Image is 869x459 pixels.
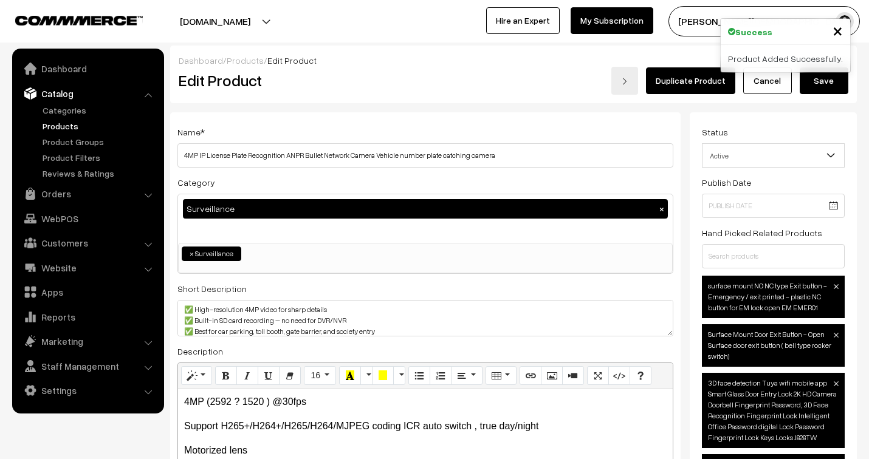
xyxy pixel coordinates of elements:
[702,324,845,367] span: Surface Mount Door Exit Button - Open Surface door exit button ( bell type rocker switch)
[15,257,160,279] a: Website
[177,176,215,189] label: Category
[408,366,430,386] button: Unordered list (CTRL+SHIFT+NUM7)
[520,366,541,386] button: Link (CTRL+K)
[668,6,860,36] button: [PERSON_NAME][DEMOGRAPHIC_DATA]
[834,333,839,338] img: close
[702,145,844,166] span: Active
[486,366,517,386] button: Table
[834,381,839,386] img: close
[227,55,264,66] a: Products
[621,78,628,85] img: right-arrow.png
[184,395,667,409] p: 4MP (2592 ? 1520 ) @30fps
[15,16,143,25] img: COMMMERCE
[179,71,447,90] h2: Edit Product
[15,330,160,352] a: Marketing
[15,281,160,303] a: Apps
[177,143,673,168] input: Name
[15,58,160,80] a: Dashboard
[182,246,241,261] li: Surveillance
[177,126,205,138] label: Name
[702,126,728,138] label: Status
[15,183,160,205] a: Orders
[800,67,848,94] button: Save
[372,366,394,386] button: Background Color
[258,366,280,386] button: Underline (CTRL+U)
[15,12,122,27] a: COMMMERCE
[393,366,405,386] button: More Color
[630,366,651,386] button: Help
[702,143,845,168] span: Active
[184,419,667,433] p: Support H265+/H264+/H265/H264/MJPEG coding ICR auto switch , true day/night
[451,366,482,386] button: Paragraph
[360,366,373,386] button: More Color
[656,203,667,214] button: ×
[137,6,293,36] button: [DOMAIN_NAME]
[39,151,160,164] a: Product Filters
[267,55,317,66] span: Edit Product
[184,443,667,458] p: Motorized lens
[15,83,160,104] a: Catalog
[15,355,160,377] a: Staff Management
[279,366,301,386] button: Remove Font Style (CTRL+\)
[15,306,160,328] a: Reports
[304,366,336,386] button: Font Size
[177,345,223,358] label: Description
[190,248,194,259] span: ×
[215,366,237,386] button: Bold (CTRL+B)
[39,104,160,117] a: Categories
[702,226,822,239] label: Hand Picked Related Products
[702,244,845,268] input: Search products
[179,55,223,66] a: Dashboard
[15,208,160,229] a: WebPOS
[183,199,668,219] div: Surveillance
[743,67,792,94] a: Cancel
[311,370,320,380] span: 16
[177,300,673,336] textarea: ✅ High-resolution 4MP video for sharp details ✅ Built-in SD card recording – no need for DVR/NVR ...
[587,366,609,386] button: Full Screen
[571,7,653,34] a: My Subscription
[702,373,845,448] span: 3D face detection Tuya wifi mobile app Smart Glass Door Entry Lock 2K HD Camera Doorbell Fingerpr...
[608,366,630,386] button: Code View
[702,194,845,218] input: Publish Date
[486,7,560,34] a: Hire an Expert
[179,54,848,67] div: / /
[15,379,160,401] a: Settings
[702,176,751,189] label: Publish Date
[39,120,160,132] a: Products
[181,366,212,386] button: Style
[833,19,843,41] span: ×
[646,67,735,94] a: Duplicate Product
[721,45,850,72] div: Product Added Successfully.
[236,366,258,386] button: Italic (CTRL+I)
[339,366,361,386] button: Recent Color
[834,284,839,289] img: close
[735,25,772,38] strong: Success
[541,366,563,386] button: Picture
[833,21,843,39] button: Close
[177,282,247,295] label: Short Description
[562,366,584,386] button: Video
[702,276,845,318] span: surface mount NO NC type Exit button - Emergency / exit printed - plastic NC button for EM lock o...
[836,12,854,30] img: user
[15,232,160,254] a: Customers
[39,167,160,180] a: Reviews & Ratings
[39,135,160,148] a: Product Groups
[430,366,452,386] button: Ordered list (CTRL+SHIFT+NUM8)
